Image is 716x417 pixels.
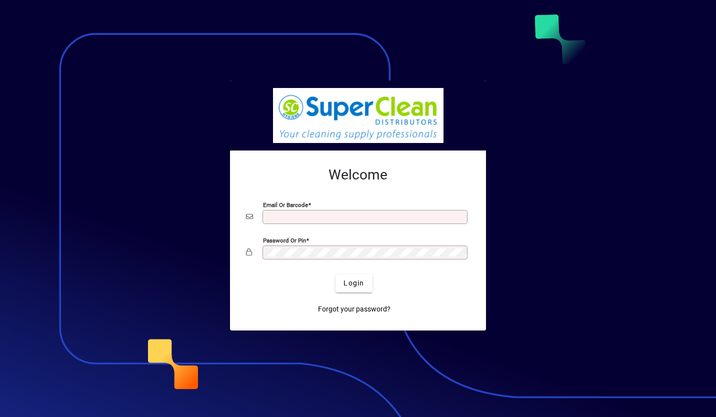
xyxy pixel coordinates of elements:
[343,278,364,288] span: Login
[263,236,306,243] mat-label: Password or Pin
[246,166,470,183] h2: Welcome
[318,304,390,314] span: Forgot your password?
[263,201,308,208] mat-label: Email or Barcode
[314,300,394,318] a: Forgot your password?
[335,274,372,292] button: Login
